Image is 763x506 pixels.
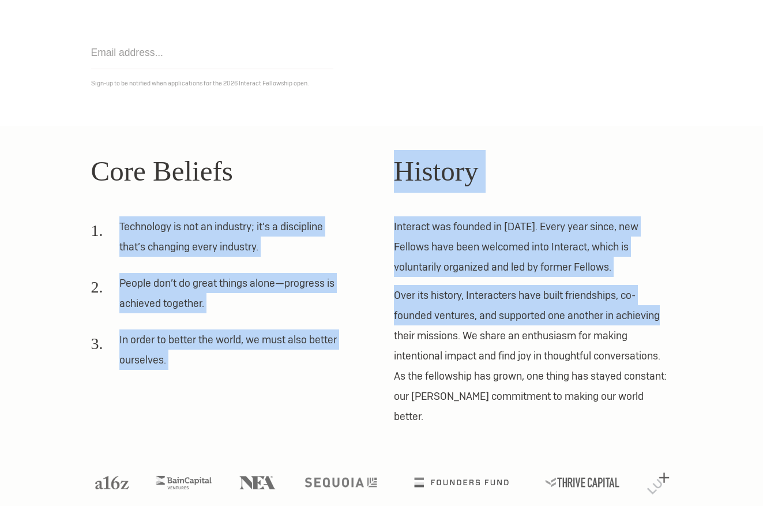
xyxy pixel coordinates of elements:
[91,77,672,89] p: Sign-up to be notified when applications for the 2026 Interact Fellowship open.
[95,476,129,489] img: A16Z logo
[394,150,672,193] h2: History
[546,478,619,487] img: Thrive Capital logo
[394,285,672,426] p: Over its history, Interacters have built friendships, co-founded ventures, and supported one anot...
[91,273,345,321] li: People don’t do great things alone—progress is achieved together.
[91,36,333,69] input: Email address...
[156,476,211,489] img: Bain Capital Ventures logo
[414,478,508,487] img: Founders Fund logo
[91,150,370,193] h2: Core Beliefs
[91,216,345,265] li: Technology is not an industry; it’s a discipline that’s changing every industry.
[647,473,670,494] img: Lux Capital logo
[394,216,672,277] p: Interact was founded in [DATE]. Every year since, new Fellows have been welcomed into Interact, w...
[91,329,345,378] li: In order to better the world, we must also better ourselves.
[239,476,276,489] img: NEA logo
[305,478,377,487] img: Sequoia logo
